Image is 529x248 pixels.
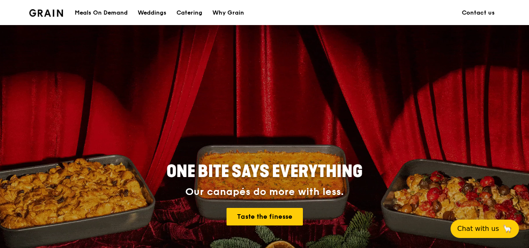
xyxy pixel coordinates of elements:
div: Weddings [138,0,166,25]
span: Chat with us [457,224,499,234]
button: Chat with us🦙 [451,220,519,238]
a: Taste the finesse [227,208,303,225]
div: Our canapés do more with less. [114,186,415,198]
div: Meals On Demand [75,0,128,25]
div: Why Grain [212,0,244,25]
a: Weddings [133,0,171,25]
a: Why Grain [207,0,249,25]
div: Catering [176,0,202,25]
img: Grain [29,9,63,17]
span: ONE BITE SAYS EVERYTHING [166,162,363,182]
a: Contact us [457,0,500,25]
a: Catering [171,0,207,25]
span: 🦙 [502,224,512,234]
